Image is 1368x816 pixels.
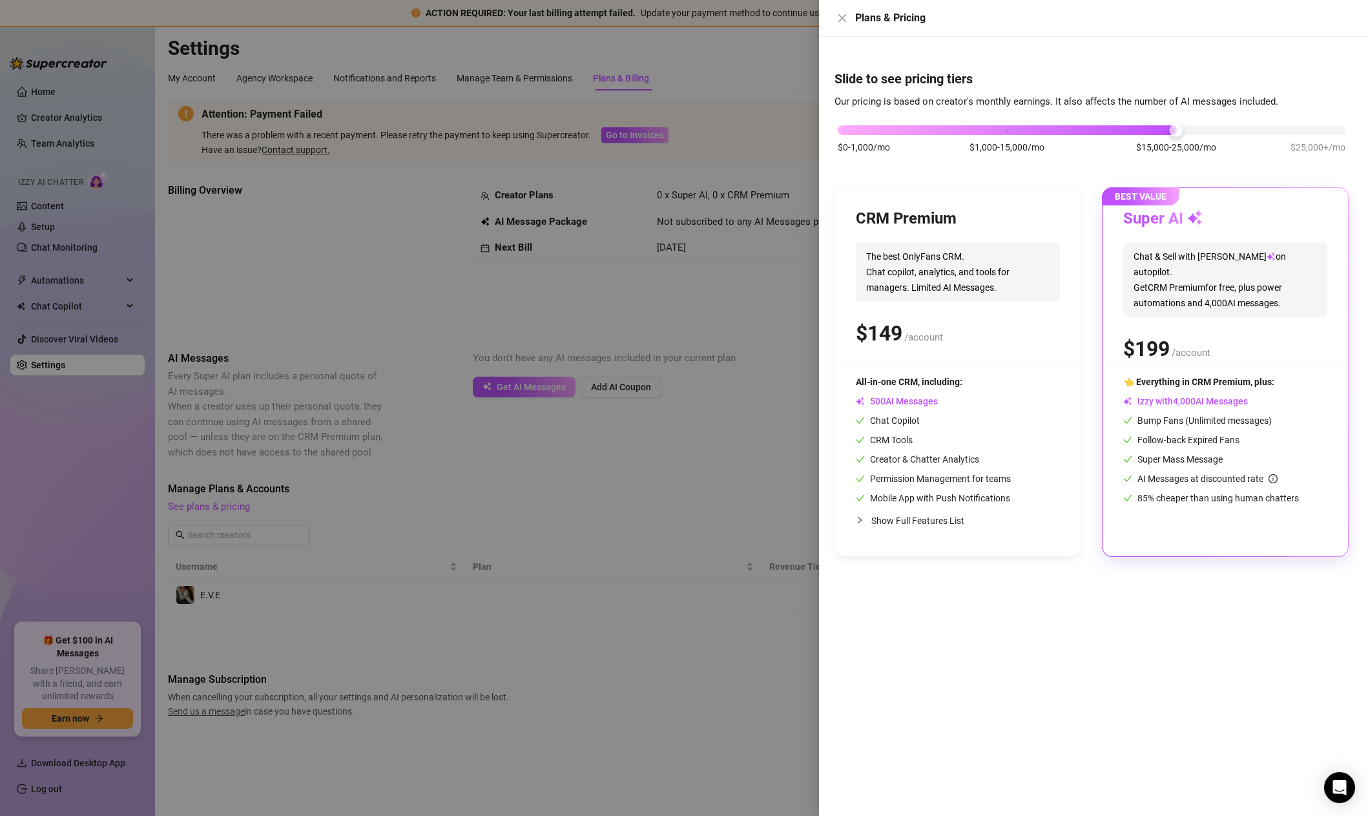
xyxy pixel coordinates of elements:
[856,377,962,387] span: All-in-one CRM, including:
[1123,454,1223,465] span: Super Mass Message
[969,140,1044,154] span: $1,000-15,000/mo
[1269,474,1278,483] span: info-circle
[856,474,1011,484] span: Permission Management for teams
[856,242,1060,302] span: The best OnlyFans CRM. Chat copilot, analytics, and tools for managers. Limited AI Messages.
[856,435,865,445] span: check
[871,516,964,526] span: Show Full Features List
[856,516,864,524] span: collapsed
[856,505,1060,536] div: Show Full Features List
[904,331,943,343] span: /account
[834,10,850,26] button: Close
[856,493,1010,503] span: Mobile App with Push Notifications
[856,454,979,465] span: Creator & Chatter Analytics
[1102,187,1179,205] span: BEST VALUE
[856,474,865,483] span: check
[1123,337,1170,361] span: $
[1123,493,1299,503] span: 85% cheaper than using human chatters
[1123,474,1132,483] span: check
[837,13,847,23] span: close
[1123,415,1272,426] span: Bump Fans (Unlimited messages)
[838,140,890,154] span: $0-1,000/mo
[1324,772,1355,803] div: Open Intercom Messenger
[856,455,865,464] span: check
[856,209,957,229] h3: CRM Premium
[1290,140,1345,154] span: $25,000+/mo
[1137,474,1278,484] span: AI Messages at discounted rate
[834,96,1278,107] span: Our pricing is based on creator's monthly earnings. It also affects the number of AI messages inc...
[1123,416,1132,425] span: check
[856,396,938,406] span: AI Messages
[856,435,913,445] span: CRM Tools
[856,416,865,425] span: check
[856,494,865,503] span: check
[855,10,1352,26] div: Plans & Pricing
[1136,140,1216,154] span: $15,000-25,000/mo
[1123,209,1203,229] h3: Super AI
[1172,347,1210,359] span: /account
[1123,435,1132,445] span: check
[1123,455,1132,464] span: check
[834,70,1352,88] h4: Slide to see pricing tiers
[1123,242,1327,317] span: Chat & Sell with [PERSON_NAME] on autopilot. Get CRM Premium for free, plus power automations and...
[1123,435,1239,445] span: Follow-back Expired Fans
[856,415,920,426] span: Chat Copilot
[1123,377,1274,387] span: 👈 Everything in CRM Premium, plus:
[1123,396,1248,406] span: Izzy with AI Messages
[1123,494,1132,503] span: check
[856,321,902,346] span: $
